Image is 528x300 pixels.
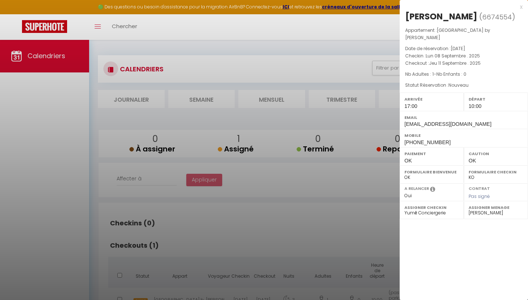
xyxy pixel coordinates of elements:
span: Pas signé [469,193,490,199]
label: Assigner Menage [469,204,523,211]
span: ( ) [479,12,515,22]
span: [EMAIL_ADDRESS][DOMAIN_NAME] [404,121,491,127]
p: Appartement : [405,27,522,41]
label: Formulaire Checkin [469,168,523,176]
p: Statut Réservation : [405,82,522,89]
span: Jeu 11 Septembre . 2025 [429,60,481,66]
label: Contrat [469,186,490,191]
p: Date de réservation : [405,45,522,52]
label: Paiement [404,150,459,157]
span: Nb Enfants : 0 [436,71,466,77]
div: [PERSON_NAME] [405,11,477,22]
label: Email [404,114,523,121]
span: [GEOGRAPHIC_DATA] by [PERSON_NAME] [405,27,490,41]
label: Départ [469,95,523,103]
span: [PHONE_NUMBER] [404,139,451,145]
label: Mobile [404,132,523,139]
label: Arrivée [404,95,459,103]
span: OK [469,158,476,164]
p: Checkin : [405,52,522,60]
div: x [400,4,522,11]
span: 17:00 [404,103,417,109]
span: Nouveau [448,82,469,88]
i: Sélectionner OUI si vous souhaiter envoyer les séquences de messages post-checkout [430,186,435,193]
label: Caution [469,150,523,157]
label: A relancer [404,186,429,191]
span: Nb Adultes : 1 [405,71,434,77]
span: OK [404,158,412,164]
p: - [405,71,522,78]
span: 6674554 [482,12,512,22]
label: Assigner Checkin [404,204,459,211]
label: Formulaire Bienvenue [404,168,459,176]
span: Lun 08 Septembre . 2025 [426,53,480,59]
p: Checkout : [405,60,522,67]
span: 10:00 [469,103,481,109]
span: [DATE] [451,45,465,52]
